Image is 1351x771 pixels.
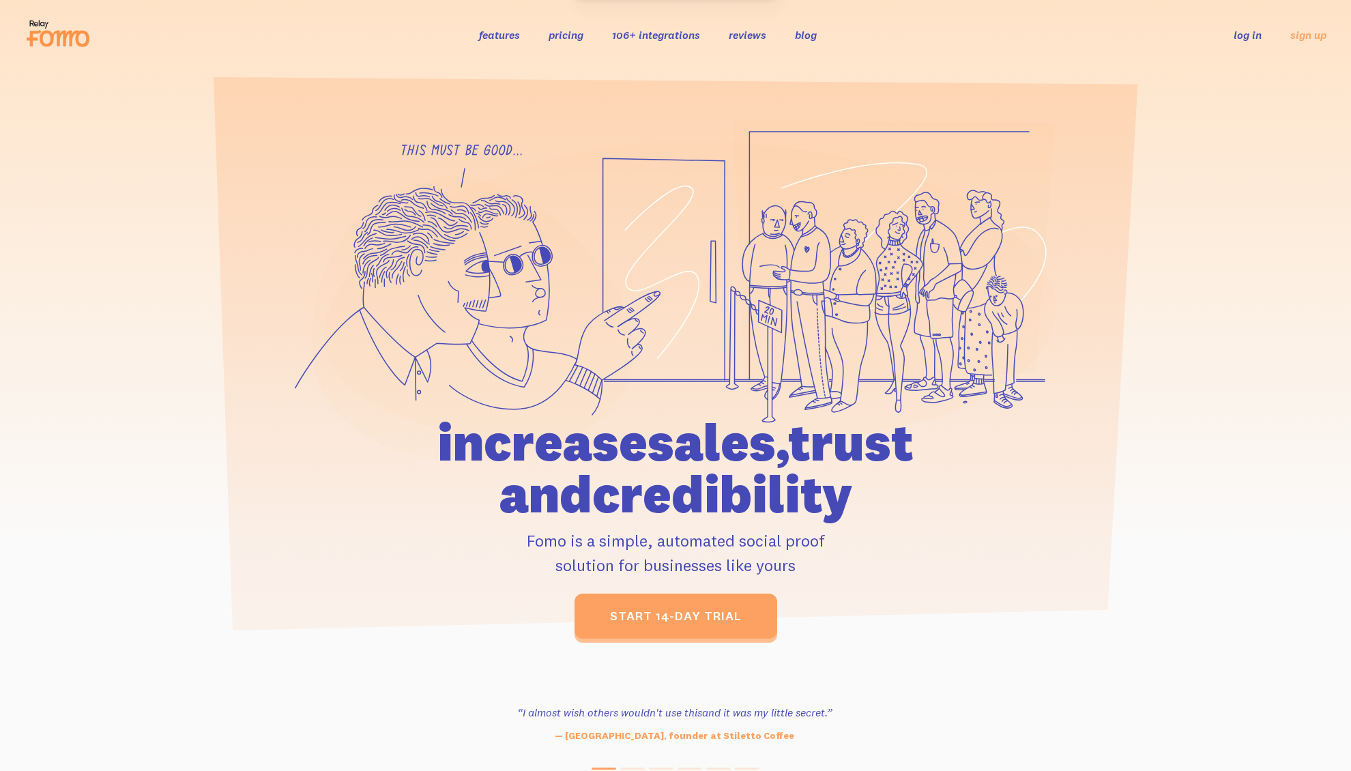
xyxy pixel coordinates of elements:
p: Fomo is a simple, automated social proof solution for businesses like yours [360,528,991,577]
a: sign up [1290,28,1326,42]
p: — [GEOGRAPHIC_DATA], founder at Stiletto Coffee [489,729,861,743]
h3: “I almost wish others wouldn't use this and it was my little secret.” [489,704,861,721]
a: reviews [729,28,766,42]
a: log in [1234,28,1262,42]
h1: increase sales, trust and credibility [360,416,991,520]
a: start 14-day trial [575,594,777,639]
a: blog [795,28,817,42]
a: features [479,28,520,42]
a: 106+ integrations [612,28,700,42]
a: pricing [549,28,583,42]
